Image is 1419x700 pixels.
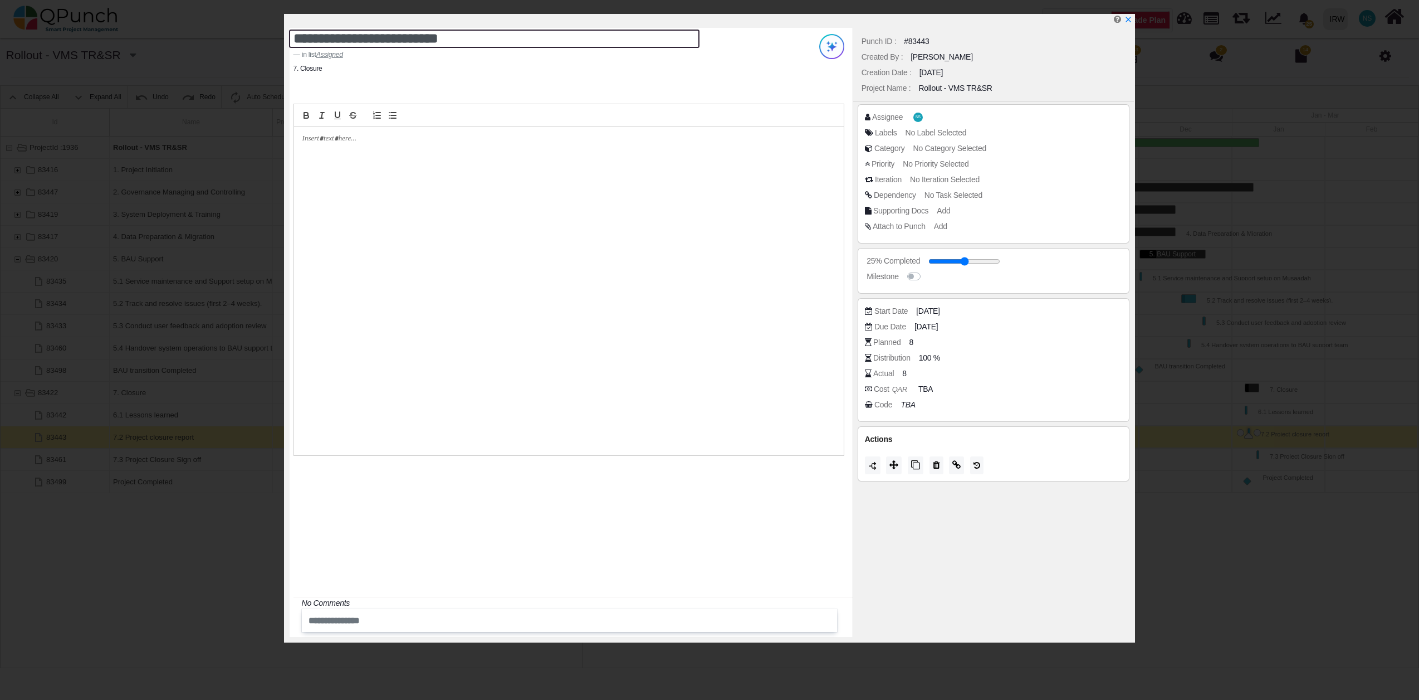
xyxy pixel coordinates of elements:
[302,599,350,607] i: No Comments
[873,368,894,380] div: Actual
[886,456,902,474] button: Move
[873,352,911,364] div: Distribution
[862,82,911,94] div: Project Name :
[901,400,915,409] i: TBA
[875,174,902,186] div: Iteration
[924,191,982,200] span: No Task Selected
[875,127,897,139] div: Labels
[873,205,928,217] div: Supporting Docs
[874,189,916,201] div: Dependency
[865,456,880,474] button: Duration should be greater than 1 day to split
[874,383,910,395] div: Cost
[872,158,894,170] div: Priority
[889,382,910,396] i: QAR
[913,113,923,122] span: Nadeem Sheikh
[902,368,907,380] span: 8
[903,159,968,168] span: No Priority Selected
[874,399,892,411] div: Code
[867,271,898,283] div: Milestone
[865,435,892,444] span: Actions
[970,456,983,474] button: History
[918,383,933,395] span: TBA
[916,115,921,119] span: NS
[868,461,878,471] img: LaQAAAABJRU5ErkJggg==
[873,337,901,348] div: Planned
[919,352,940,364] span: 100 %
[937,206,950,215] span: Add
[949,456,964,474] button: Copy Link
[874,321,906,333] div: Due Date
[872,111,903,123] div: Assignee
[929,456,943,474] button: Delete
[910,175,980,184] span: No Iteration Selected
[906,128,967,137] span: No Label Selected
[867,255,920,267] div: 25% Completed
[873,221,926,232] div: Attach to Punch
[934,222,947,231] span: Add
[874,143,905,154] div: Category
[914,321,938,333] span: [DATE]
[908,456,923,474] button: Copy
[913,144,986,153] span: No Category Selected
[916,305,940,317] span: [DATE]
[909,337,913,348] span: 8
[918,82,992,94] div: Rollout - VMS TR&SR
[874,305,908,317] div: Start Date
